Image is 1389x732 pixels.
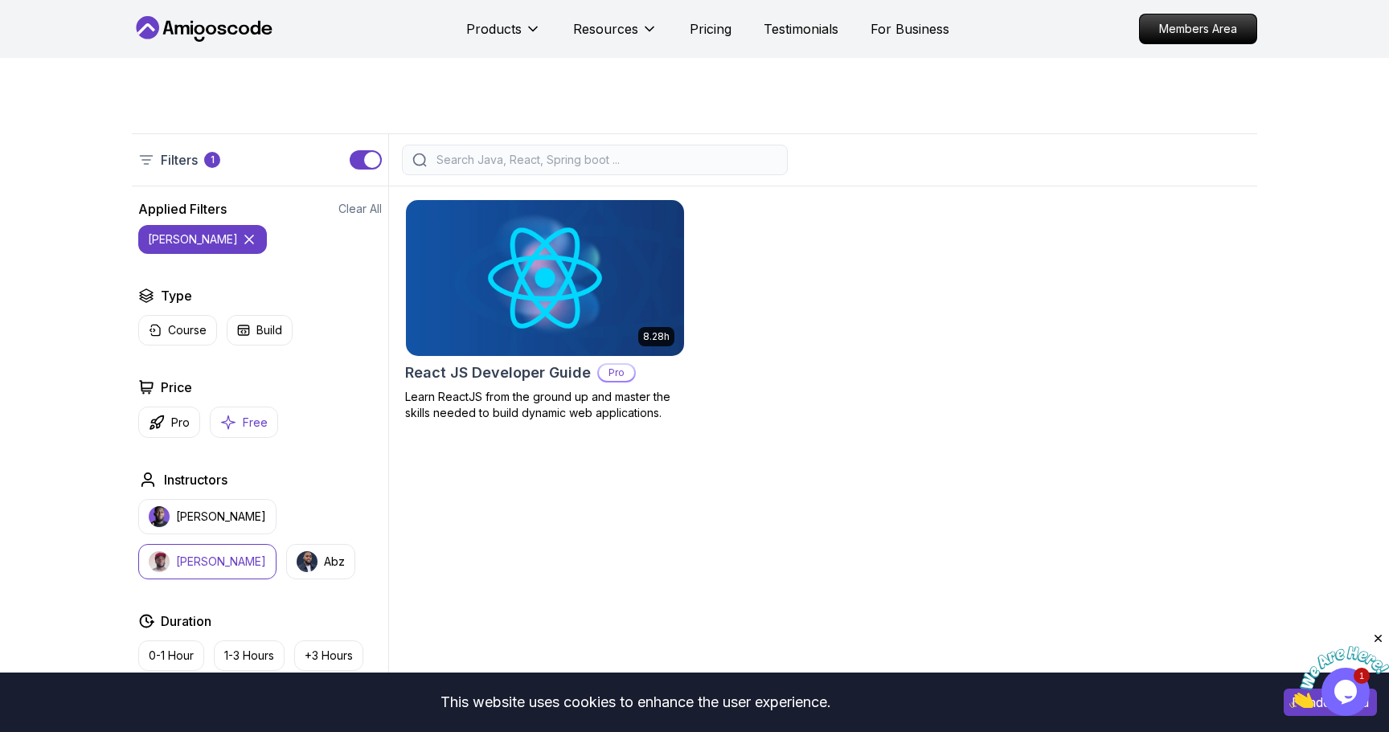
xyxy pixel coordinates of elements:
[138,315,217,346] button: Course
[138,225,267,254] button: [PERSON_NAME]
[164,470,227,489] h2: Instructors
[161,150,198,170] p: Filters
[12,685,1260,720] div: This website uses cookies to enhance the user experience.
[405,362,591,384] h2: React JS Developer Guide
[256,322,282,338] p: Build
[1284,689,1377,716] button: Accept cookies
[149,551,170,572] img: instructor img
[138,499,277,534] button: instructor img[PERSON_NAME]
[138,199,227,219] h2: Applied Filters
[149,648,194,664] p: 0-1 Hour
[161,286,192,305] h2: Type
[214,640,285,671] button: 1-3 Hours
[168,322,207,338] p: Course
[690,19,731,39] a: Pricing
[405,389,685,421] p: Learn ReactJS from the ground up and master the skills needed to build dynamic web applications.
[1140,14,1256,43] p: Members Area
[138,544,277,579] button: instructor img[PERSON_NAME]
[176,554,266,570] p: [PERSON_NAME]
[305,648,353,664] p: +3 Hours
[210,407,278,438] button: Free
[224,648,274,664] p: 1-3 Hours
[297,551,318,572] img: instructor img
[138,640,204,671] button: 0-1 Hour
[466,19,522,39] p: Products
[211,153,215,166] p: 1
[324,554,345,570] p: Abz
[406,200,684,356] img: React JS Developer Guide card
[148,231,238,247] p: [PERSON_NAME]
[599,365,634,381] p: Pro
[405,199,685,421] a: React JS Developer Guide card8.28hReact JS Developer GuideProLearn ReactJS from the ground up and...
[138,407,200,438] button: Pro
[243,415,268,431] p: Free
[1139,14,1257,44] a: Members Area
[161,378,192,397] h2: Price
[286,544,355,579] button: instructor imgAbz
[161,611,211,631] h2: Duration
[1289,632,1389,708] iframe: chat widget
[227,315,293,346] button: Build
[171,415,190,431] p: Pro
[643,330,670,343] p: 8.28h
[294,640,363,671] button: +3 Hours
[871,19,949,39] a: For Business
[176,509,266,525] p: [PERSON_NAME]
[433,152,777,168] input: Search Java, React, Spring boot ...
[149,506,170,527] img: instructor img
[466,19,541,51] button: Products
[764,19,838,39] a: Testimonials
[573,19,638,39] p: Resources
[573,19,658,51] button: Resources
[338,201,382,217] button: Clear All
